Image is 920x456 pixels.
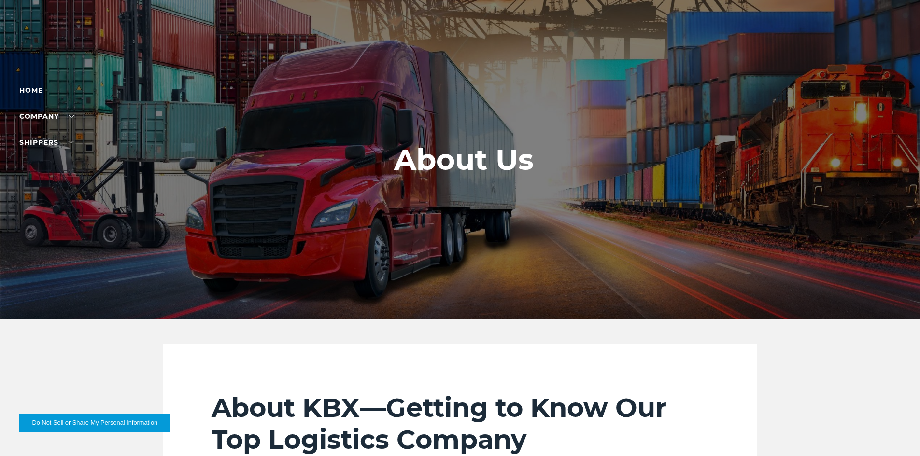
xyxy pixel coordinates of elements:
a: SHIPPERS [19,138,74,147]
div: Log in [19,19,58,33]
h2: About KBX—Getting to Know Our Top Logistics Company [212,392,709,456]
a: Company [19,112,74,121]
img: kbx logo [424,19,496,62]
h1: About Us [394,143,534,176]
a: Home [19,86,43,95]
button: Do Not Sell or Share My Personal Information [19,414,170,432]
